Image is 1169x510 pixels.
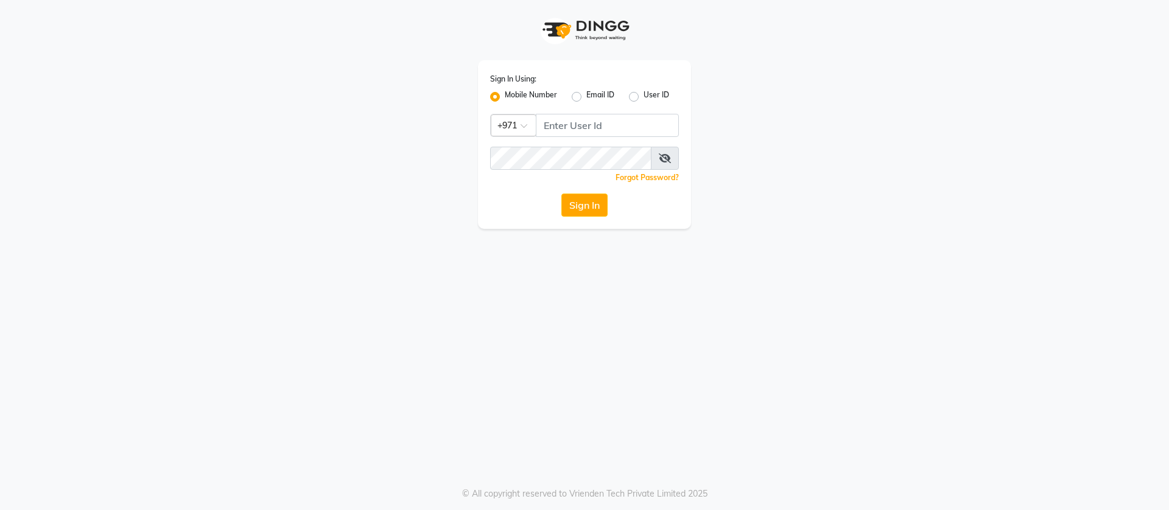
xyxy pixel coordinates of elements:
[586,89,614,104] label: Email ID
[536,12,633,48] img: logo1.svg
[505,89,557,104] label: Mobile Number
[616,173,679,182] a: Forgot Password?
[490,74,536,85] label: Sign In Using:
[644,89,669,104] label: User ID
[536,114,679,137] input: Username
[561,194,608,217] button: Sign In
[490,147,651,170] input: Username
